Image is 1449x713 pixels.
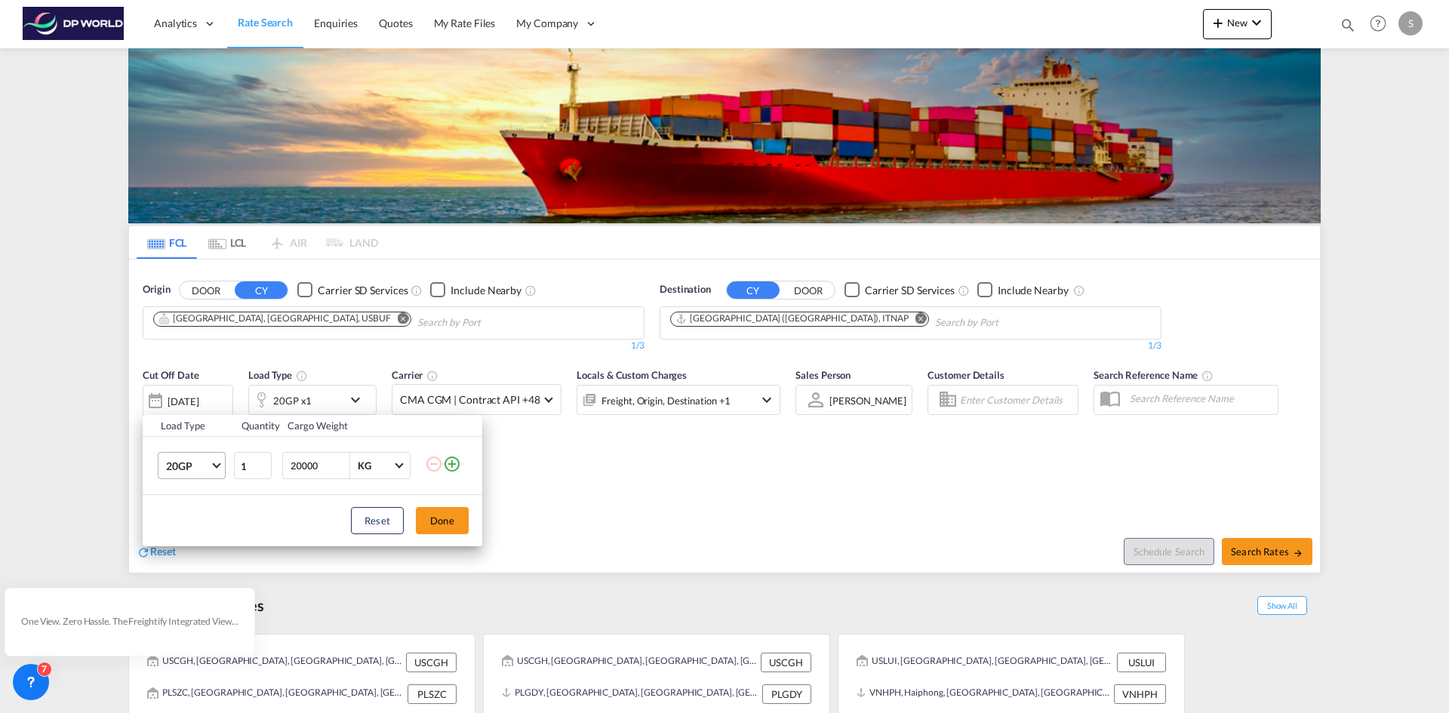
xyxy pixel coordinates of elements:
md-select: Choose: 20GP [158,452,226,479]
md-icon: icon-plus-circle-outline [443,455,461,473]
button: Reset [351,507,404,534]
span: 20GP [166,459,210,474]
div: KG [358,459,371,472]
input: Enter Weight [289,453,349,478]
button: Done [416,507,469,534]
th: Quantity [232,415,279,437]
md-icon: icon-minus-circle-outline [425,455,443,473]
div: Cargo Weight [288,419,416,432]
input: Qty [234,452,272,479]
th: Load Type [143,415,232,437]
